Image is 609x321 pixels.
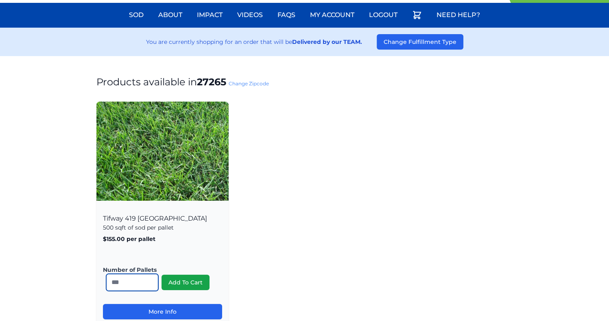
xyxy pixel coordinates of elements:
[232,5,268,25] a: Videos
[432,5,485,25] a: Need Help?
[153,5,187,25] a: About
[162,275,210,290] button: Add To Cart
[229,80,269,87] a: Change Zipcode
[103,235,222,243] p: $155.00 per pallet
[192,5,227,25] a: Impact
[103,304,222,319] a: More Info
[96,102,229,201] img: Tifway 419 Bermuda Product Image
[103,223,222,232] p: 500 sqft of sod per pallet
[292,38,362,46] strong: Delivered by our TEAM.
[364,5,402,25] a: Logout
[197,76,226,88] strong: 27265
[305,5,359,25] a: My Account
[124,5,148,25] a: Sod
[273,5,300,25] a: FAQs
[103,266,216,274] label: Number of Pallets
[377,34,463,50] button: Change Fulfillment Type
[96,76,513,89] h1: Products available in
